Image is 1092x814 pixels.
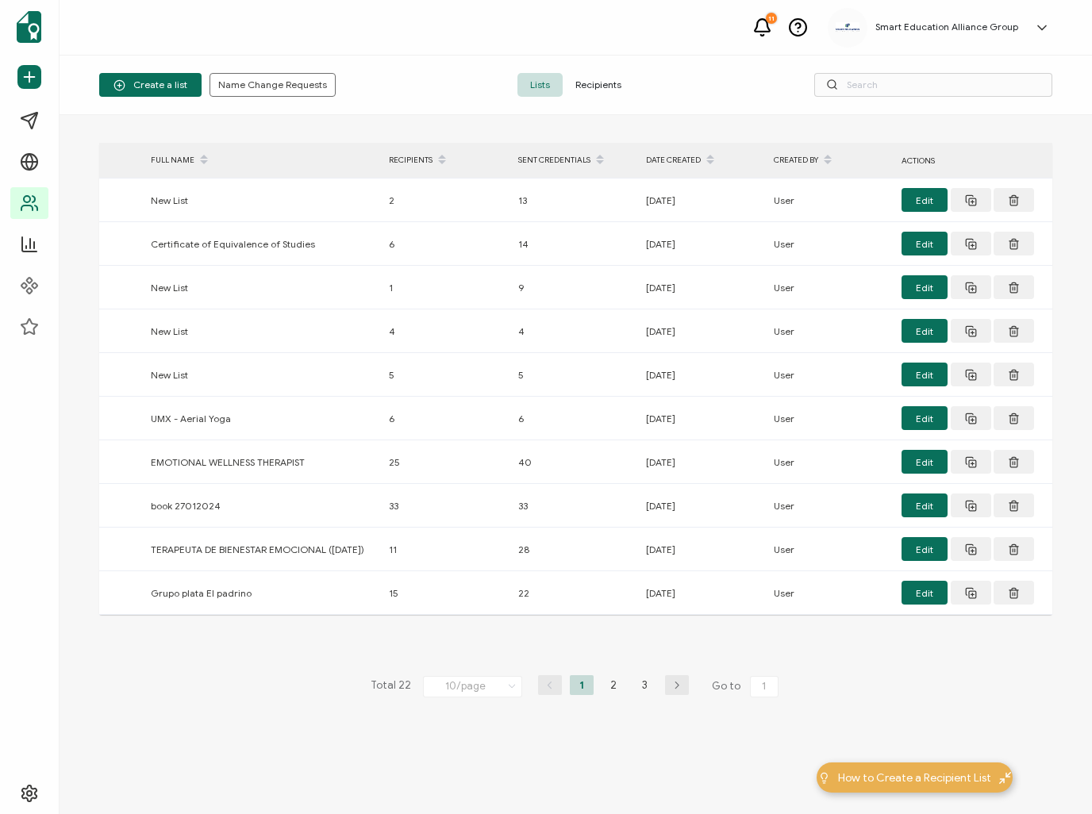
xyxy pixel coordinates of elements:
div: 25 [381,453,510,471]
div: User [766,366,894,384]
div: [DATE] [638,584,766,602]
div: 33 [381,497,510,515]
h5: Smart Education Alliance Group [875,21,1018,33]
div: 6 [381,235,510,253]
li: 2 [602,675,625,695]
div: 2 [381,191,510,209]
button: Create a list [99,73,202,97]
div: 4 [381,322,510,340]
button: Edit [902,188,948,212]
div: 11 [766,13,777,24]
div: New List [143,191,381,209]
input: Search [814,73,1052,97]
button: Edit [902,581,948,605]
span: Lists [517,73,563,97]
button: Edit [902,450,948,474]
button: Edit [902,493,948,517]
div: User [766,409,894,428]
div: 5 [510,366,638,384]
div: New List [143,278,381,297]
button: Edit [902,275,948,299]
div: [DATE] [638,366,766,384]
div: User [766,497,894,515]
div: EMOTIONAL WELLNESS THERAPIST [143,453,381,471]
span: How to Create a Recipient List [838,770,991,786]
span: Name Change Requests [218,80,327,90]
div: User [766,453,894,471]
div: User [766,191,894,209]
div: [DATE] [638,453,766,471]
div: 14 [510,235,638,253]
div: [DATE] [638,191,766,209]
div: 15 [381,584,510,602]
iframe: Chat Widget [1013,738,1092,814]
li: 1 [570,675,594,695]
button: Edit [902,232,948,255]
span: Total 22 [371,675,411,697]
div: [DATE] [638,497,766,515]
div: 28 [510,540,638,559]
div: 5 [381,366,510,384]
div: User [766,322,894,340]
span: Recipients [563,73,634,97]
span: Create a list [113,79,187,91]
img: minimize-icon.svg [999,772,1011,784]
div: 4 [510,322,638,340]
div: 22 [510,584,638,602]
img: 111c7b32-d500-4ce1-86d1-718dc6ccd280.jpg [836,22,859,33]
div: Grupo plata El padrino [143,584,381,602]
div: User [766,235,894,253]
div: FULL NAME [143,147,381,174]
div: [DATE] [638,322,766,340]
button: Edit [902,319,948,343]
div: 13 [510,191,638,209]
div: ACTIONS [894,152,1052,170]
div: SENT CREDENTIALS [510,147,638,174]
div: 11 [381,540,510,559]
div: [DATE] [638,540,766,559]
input: Select [423,676,522,697]
button: Edit [902,406,948,430]
span: Go to [712,675,782,697]
button: Name Change Requests [210,73,336,97]
div: TERAPEUTA DE BIENESTAR EMOCIONAL ([DATE]) [143,540,381,559]
div: book 27012024 [143,497,381,515]
button: Edit [902,363,948,386]
div: [DATE] [638,235,766,253]
div: 1 [381,278,510,297]
div: 9 [510,278,638,297]
div: 33 [510,497,638,515]
div: New List [143,322,381,340]
div: 6 [381,409,510,428]
div: CREATED BY [766,147,894,174]
div: User [766,278,894,297]
div: 6 [510,409,638,428]
div: [DATE] [638,278,766,297]
div: 40 [510,453,638,471]
img: sertifier-logomark-colored.svg [17,11,41,43]
div: Certificate of Equivalence of Studies [143,235,381,253]
div: [DATE] [638,409,766,428]
button: Edit [902,537,948,561]
div: User [766,584,894,602]
li: 3 [633,675,657,695]
div: New List [143,366,381,384]
div: RECIPIENTS [381,147,510,174]
div: User [766,540,894,559]
div: UMX - Aerial Yoga [143,409,381,428]
div: DATE CREATED [638,147,766,174]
